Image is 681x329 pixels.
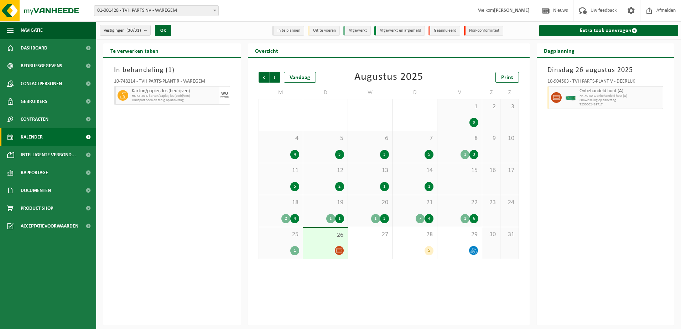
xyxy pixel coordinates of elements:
[486,231,497,239] span: 30
[494,8,530,13] strong: [PERSON_NAME]
[441,135,478,142] span: 8
[504,135,515,142] span: 10
[396,231,434,239] span: 28
[461,214,469,223] div: 1
[21,110,48,128] span: Contracten
[469,214,478,223] div: 6
[259,72,269,83] span: Vorige
[504,231,515,239] span: 31
[335,150,344,159] div: 3
[428,26,460,36] li: Geannuleerd
[290,182,299,191] div: 5
[21,146,76,164] span: Intelligente verbond...
[504,199,515,207] span: 24
[114,65,230,75] h3: In behandeling ( )
[441,231,478,239] span: 29
[307,231,344,239] span: 26
[537,43,582,57] h2: Dagplanning
[380,182,389,191] div: 1
[396,135,434,142] span: 7
[539,25,679,36] a: Extra taak aanvragen
[441,167,478,174] span: 15
[486,199,497,207] span: 23
[343,26,371,36] li: Afgewerkt
[579,88,661,94] span: Onbehandeld hout (A)
[486,167,497,174] span: 16
[21,75,62,93] span: Contactpersonen
[290,150,299,159] div: 4
[308,26,340,36] li: Uit te voeren
[425,214,433,223] div: 4
[94,5,219,16] span: 01-001428 - TVH PARTS NV - WAREGEM
[469,150,478,159] div: 3
[565,95,576,100] img: HK-XC-30-GN-00
[425,150,433,159] div: 5
[352,199,389,207] span: 20
[469,118,478,127] div: 9
[307,199,344,207] span: 19
[290,246,299,255] div: 1
[168,67,172,74] span: 1
[352,231,389,239] span: 27
[248,43,285,57] h2: Overzicht
[396,199,434,207] span: 21
[495,72,519,83] a: Print
[94,6,218,16] span: 01-001428 - TVH PARTS NV - WAREGEM
[290,214,299,223] div: 4
[437,86,482,99] td: V
[486,135,497,142] span: 9
[461,150,469,159] div: 1
[100,25,151,36] button: Vestigingen(30/31)
[579,94,661,98] span: HK-XC-30-G onbehandeld hout (A)
[547,79,664,86] div: 10-904503 - TVH PARTS-PLANT V - DEERLIJK
[132,98,218,103] span: Transport heen en terug op aanvraag
[126,28,141,33] count: (30/31)
[380,150,389,159] div: 3
[307,135,344,142] span: 5
[21,21,43,39] span: Navigatie
[380,214,389,223] div: 3
[504,103,515,111] span: 3
[547,65,664,75] h3: Dinsdag 26 augustus 2025
[103,43,166,57] h2: Te verwerken taken
[396,167,434,174] span: 14
[21,128,43,146] span: Kalender
[352,135,389,142] span: 6
[21,39,47,57] span: Dashboard
[416,214,425,223] div: 7
[21,182,51,199] span: Documenten
[220,96,229,99] div: 27/08
[326,214,335,223] div: 1
[21,217,78,235] span: Acceptatievoorwaarden
[441,103,478,111] span: 1
[270,72,280,83] span: Volgende
[262,231,300,239] span: 25
[500,86,519,99] td: Z
[579,103,661,107] span: T250002489717
[425,182,433,191] div: 1
[284,72,316,83] div: Vandaag
[114,79,230,86] div: 10-748214 - TVH PARTS-PLANT R - WAREGEM
[262,167,300,174] span: 11
[132,94,218,98] span: HK-XZ-20-G karton/papier, los (bedrijven)
[21,164,48,182] span: Rapportage
[262,199,300,207] span: 18
[303,86,348,99] td: D
[504,167,515,174] span: 17
[21,199,53,217] span: Product Shop
[104,25,141,36] span: Vestigingen
[579,98,661,103] span: Omwisseling op aanvraag
[259,86,303,99] td: M
[501,75,513,80] span: Print
[371,214,380,223] div: 1
[155,25,171,36] button: OK
[281,214,290,223] div: 2
[221,92,228,96] div: WO
[354,72,423,83] div: Augustus 2025
[307,167,344,174] span: 12
[335,182,344,191] div: 2
[482,86,500,99] td: Z
[335,214,344,223] div: 1
[132,88,218,94] span: Karton/papier, los (bedrijven)
[348,86,393,99] td: W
